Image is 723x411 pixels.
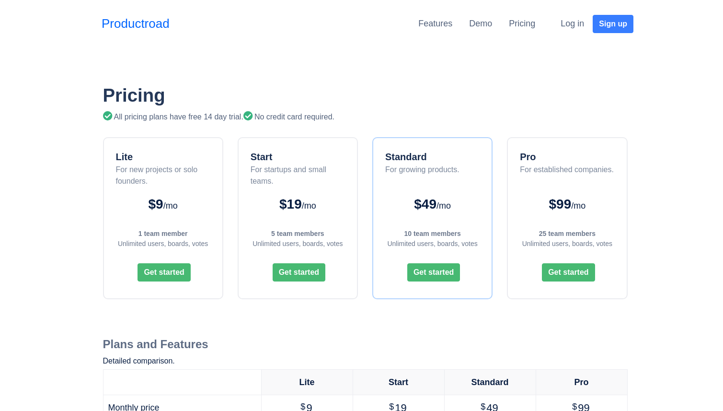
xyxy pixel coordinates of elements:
[251,150,347,164] div: Start
[261,370,353,395] th: Lite
[163,201,178,211] span: /mo
[116,164,213,187] div: For new projects or solo founders.
[444,370,536,395] th: Standard
[116,150,213,164] div: Lite
[383,194,482,214] div: $49
[536,370,627,395] th: Pro
[539,230,596,237] strong: 25 team members
[103,84,628,106] h1: Pricing
[353,370,444,395] th: Start
[517,194,617,214] div: $99
[248,239,347,249] div: Unlimited users, boards, votes
[436,201,451,211] span: /mo
[138,230,188,237] strong: 1 team member
[114,194,213,214] div: $9
[469,19,492,28] a: Demo
[302,201,316,211] span: /mo
[114,239,213,249] div: Unlimited users, boards, votes
[418,19,452,28] a: Features
[251,164,347,187] div: For startups and small teams.
[404,230,460,237] strong: 10 team members
[517,239,617,249] div: Unlimited users, boards, votes
[103,355,628,367] p: Detailed comparison.
[520,164,614,187] div: For established companies.
[138,263,190,282] button: Get started
[385,164,459,187] div: For growing products.
[102,14,170,33] a: Productroad
[571,201,585,211] span: /mo
[407,263,460,282] button: Get started
[103,111,628,123] div: All pricing plans have free 14 day trial. No credit card required.
[271,230,324,237] strong: 5 team members
[593,15,633,33] button: Sign up
[509,19,535,28] a: Pricing
[248,194,347,214] div: $19
[273,263,325,282] button: Get started
[542,263,595,282] button: Get started
[383,239,482,249] div: Unlimited users, boards, votes
[385,150,459,164] div: Standard
[520,150,614,164] div: Pro
[554,14,590,34] button: Log in
[103,338,628,352] h2: Plans and Features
